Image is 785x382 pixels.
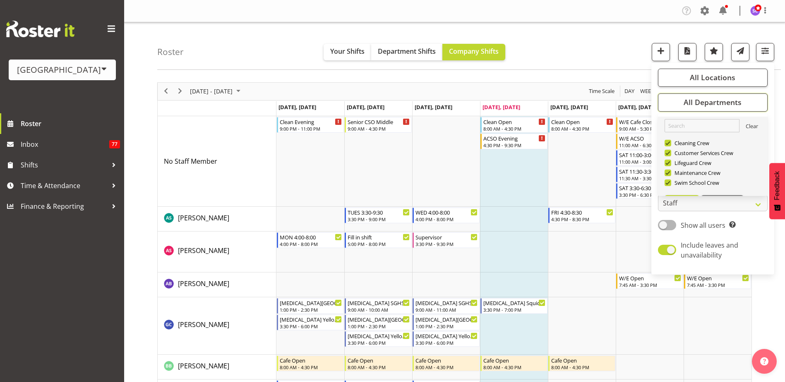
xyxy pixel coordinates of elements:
[348,298,410,307] div: [MEDICAL_DATA] SGHS
[413,232,480,248] div: Alex Sansom"s event - Supervisor Begin From Wednesday, September 17, 2025 at 3:30:00 PM GMT+12:00...
[175,86,186,96] button: Next
[178,246,229,255] a: [PERSON_NAME]
[616,134,683,149] div: No Staff Member"s event - W/E ACSO Begin From Saturday, September 20, 2025 at 11:00:00 AM GMT+12:...
[415,241,478,247] div: 3:30 PM - 9:30 PM
[371,44,442,60] button: Department Shifts
[345,117,412,133] div: No Staff Member"s event - Senior CSO Middle Begin From Tuesday, September 16, 2025 at 9:00:00 AM ...
[551,356,613,364] div: Cafe Open
[483,306,545,313] div: 3:30 PM - 7:00 PM
[619,117,681,126] div: W/E Cafe Close
[345,315,412,330] div: Argus Chay"s event - T3 MIDDLE SCHOOL Begin From Tuesday, September 16, 2025 at 1:00:00 PM GMT+12...
[681,241,738,260] span: Include leaves and unavailability
[551,117,613,126] div: Clean Open
[17,64,108,76] div: [GEOGRAPHIC_DATA]
[164,157,217,166] span: No Staff Member
[619,282,681,288] div: 7:45 AM - 3:30 PM
[280,298,342,307] div: [MEDICAL_DATA][GEOGRAPHIC_DATA]
[348,125,410,132] div: 9:00 AM - 4:30 PM
[277,117,344,133] div: No Staff Member"s event - Clean Evening Begin From Monday, September 15, 2025 at 9:00:00 PM GMT+1...
[658,69,768,87] button: All Locations
[639,86,655,96] span: Week
[178,361,229,371] a: [PERSON_NAME]
[348,216,410,222] div: 3:30 PM - 9:00 PM
[178,361,229,370] span: [PERSON_NAME]
[277,356,344,371] div: Bailey Blomfield"s event - Cafe Open Begin From Monday, September 15, 2025 at 8:00:00 AM GMT+12:0...
[280,117,342,126] div: Clean Evening
[173,83,187,100] div: next period
[415,315,478,323] div: [MEDICAL_DATA][GEOGRAPHIC_DATA]
[178,246,229,255] span: [PERSON_NAME]
[619,184,681,192] div: SAT 3:30-6:30
[348,364,410,370] div: 8:00 AM - 4:30 PM
[480,298,547,314] div: Argus Chay"s event - T3 Squids Begin From Thursday, September 18, 2025 at 3:30:00 PM GMT+12:00 En...
[483,125,545,132] div: 8:00 AM - 4:30 PM
[684,97,742,107] span: All Departments
[616,167,683,182] div: No Staff Member"s event - SAT 11:30-3:30 Begin From Saturday, September 20, 2025 at 11:30:00 AM G...
[616,183,683,199] div: No Staff Member"s event - SAT 3:30-6:30 Begin From Saturday, September 20, 2025 at 3:30:00 PM GMT...
[187,83,245,100] div: September 15 - 21, 2025
[348,339,410,346] div: 3:30 PM - 6:00 PM
[624,86,635,96] span: Day
[619,150,681,159] div: SAT 11:00-3:00
[109,140,120,148] span: 77
[665,119,739,132] input: Search
[665,195,700,210] button: Select All
[619,158,681,165] div: 11:00 AM - 3:00 PM
[280,306,342,313] div: 1:00 PM - 2:30 PM
[280,315,342,323] div: [MEDICAL_DATA] Yellow Eyed Penguins
[189,86,244,96] button: September 2025
[619,134,681,142] div: W/E ACSO
[21,200,108,212] span: Finance & Reporting
[773,171,781,200] span: Feedback
[705,43,723,61] button: Highlight an important date within the roster.
[280,364,342,370] div: 8:00 AM - 4:30 PM
[619,274,681,282] div: W/E Open
[345,356,412,371] div: Bailey Blomfield"s event - Cafe Open Begin From Tuesday, September 16, 2025 at 8:00:00 AM GMT+12:...
[413,298,480,314] div: Argus Chay"s event - T3 SGHS - HYDROSLIDE DAY Begin From Wednesday, September 17, 2025 at 9:00:00...
[551,216,613,222] div: 4:30 PM - 8:30 PM
[678,43,696,61] button: Download a PDF of the roster according to the set date range.
[158,297,276,355] td: Argus Chay resource
[483,103,520,111] span: [DATE], [DATE]
[756,43,774,61] button: Filter Shifts
[769,163,785,219] button: Feedback - Show survey
[690,72,735,82] span: All Locations
[348,315,410,323] div: [MEDICAL_DATA][GEOGRAPHIC_DATA]
[348,241,410,247] div: 5:00 PM - 8:00 PM
[548,117,615,133] div: No Staff Member"s event - Clean Open Begin From Friday, September 19, 2025 at 8:00:00 AM GMT+12:0...
[480,356,547,371] div: Bailey Blomfield"s event - Cafe Open Begin From Thursday, September 18, 2025 at 8:00:00 AM GMT+12...
[415,332,478,340] div: [MEDICAL_DATA] Yellow Eyed Penguins
[348,306,410,313] div: 9:00 AM - 10:00 AM
[619,167,681,175] div: SAT 11:30-3:30
[348,323,410,329] div: 1:00 PM - 2:30 PM
[280,241,342,247] div: 4:00 PM - 8:00 PM
[280,323,342,329] div: 3:30 PM - 6:00 PM
[280,356,342,364] div: Cafe Open
[483,142,545,148] div: 4:30 PM - 9:30 PM
[750,6,760,16] img: stephen-cook564.jpg
[548,208,615,223] div: Ajay Smith"s event - FRI 4:30-8:30 Begin From Friday, September 19, 2025 at 4:30:00 PM GMT+12:00 ...
[551,208,613,216] div: FRI 4:30-8:30
[483,298,545,307] div: [MEDICAL_DATA] Squids
[161,86,172,96] button: Previous
[483,134,545,142] div: ACSO Evening
[415,364,478,370] div: 8:00 AM - 4:30 PM
[415,233,478,241] div: Supervisor
[652,43,670,61] button: Add a new shift
[483,356,545,364] div: Cafe Open
[551,364,613,370] div: 8:00 AM - 4:30 PM
[731,43,749,61] button: Send a list of all shifts for the selected filtered period to all rostered employees.
[415,298,478,307] div: [MEDICAL_DATA] SGHS - HYDROSLIDE DAY
[345,208,412,223] div: Ajay Smith"s event - TUES 3:30-9:30 Begin From Tuesday, September 16, 2025 at 3:30:00 PM GMT+12:0...
[449,47,499,56] span: Company Shifts
[415,208,478,216] div: WED 4:00-8:00
[483,364,545,370] div: 8:00 AM - 4:30 PM
[178,279,229,289] a: [PERSON_NAME]
[548,356,615,371] div: Bailey Blomfield"s event - Cafe Open Begin From Friday, September 19, 2025 at 8:00:00 AM GMT+12:0...
[616,273,683,289] div: Amber-Jade Brass"s event - W/E Open Begin From Saturday, September 20, 2025 at 7:45:00 AM GMT+12:...
[480,134,547,149] div: No Staff Member"s event - ACSO Evening Begin From Thursday, September 18, 2025 at 4:30:00 PM GMT+...
[671,140,710,146] span: Cleaning Crew
[348,208,410,216] div: TUES 3:30-9:30
[619,125,681,132] div: 9:00 AM - 5:30 PM
[619,175,681,181] div: 11:30 AM - 3:30 PM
